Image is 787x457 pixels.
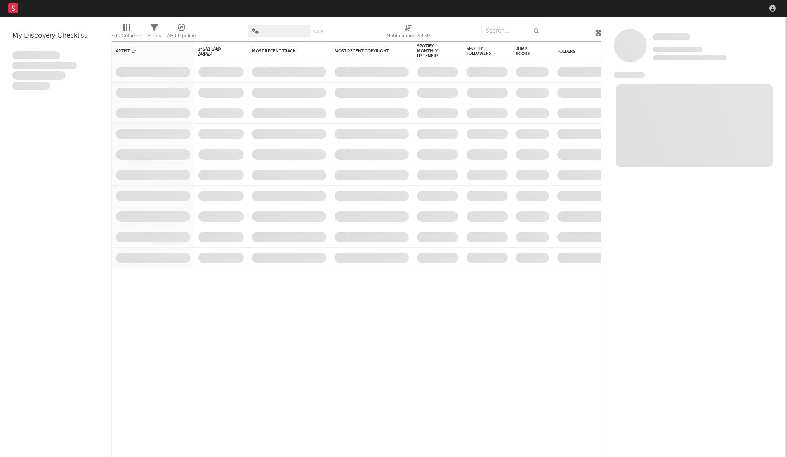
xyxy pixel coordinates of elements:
div: A&R Pipeline [167,31,196,41]
span: 0 fans last week [653,55,727,60]
div: Most Recent Copyright [335,49,396,54]
div: Filters [148,21,161,45]
span: Lorem ipsum dolor [12,51,60,59]
span: Praesent ac interdum [12,71,66,80]
div: Folders [557,49,619,54]
button: Save [313,30,323,34]
span: Integer aliquet in purus et [12,62,77,70]
div: Edit Columns [111,31,141,41]
div: Notifications (Artist) [386,31,430,41]
div: Most Recent Track [252,49,314,54]
div: Edit Columns [111,21,141,45]
div: Notifications (Artist) [386,21,430,45]
a: Some Artist [653,33,690,41]
div: My Discovery Checklist [12,31,99,41]
input: Search... [481,25,543,37]
div: Filters [148,31,161,41]
span: 7-Day Fans Added [198,46,231,56]
span: Tracking Since: [DATE] [653,47,702,52]
div: Artist [116,49,178,54]
span: Aliquam viverra [12,82,50,90]
div: Jump Score [516,47,537,57]
div: Spotify Followers [467,46,495,56]
div: A&R Pipeline [167,21,196,45]
div: Spotify Monthly Listeners [417,44,446,59]
span: Some Artist [653,33,690,40]
span: News Feed [614,72,645,78]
